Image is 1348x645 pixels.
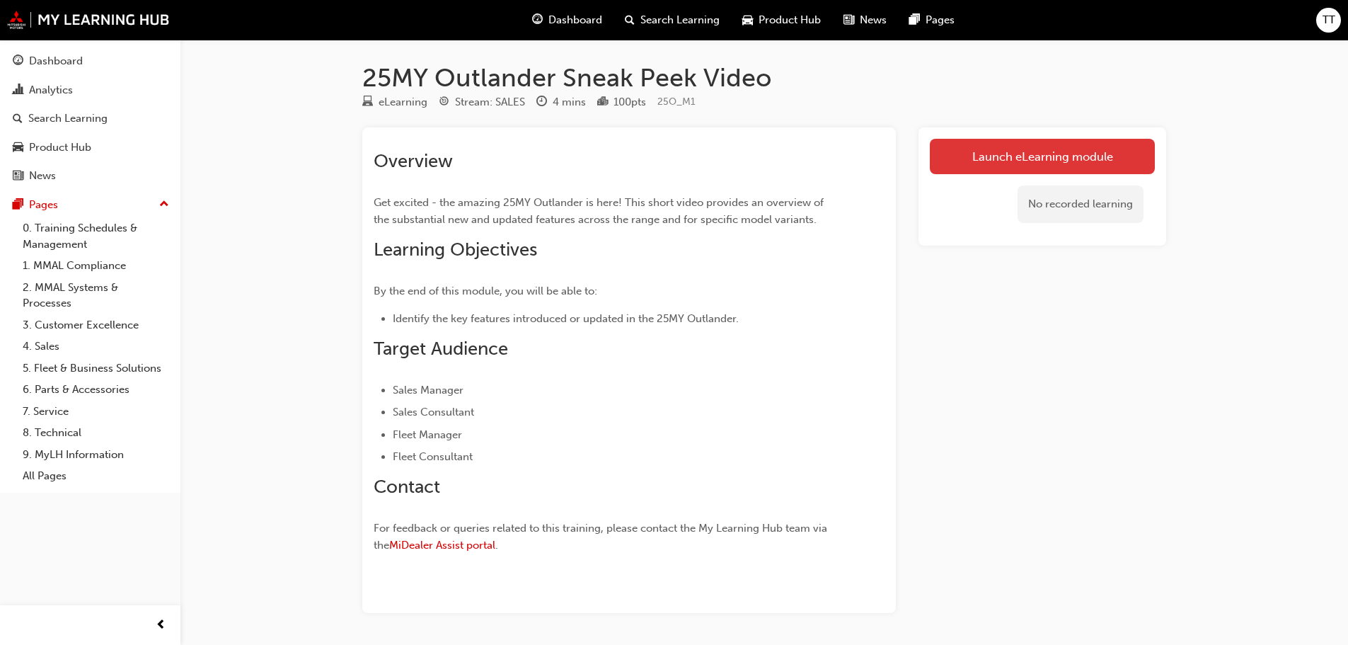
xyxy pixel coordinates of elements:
[374,476,440,498] span: Contact
[29,168,56,184] div: News
[17,422,175,444] a: 8. Technical
[759,12,821,28] span: Product Hub
[6,192,175,218] button: Pages
[362,93,427,111] div: Type
[13,170,23,183] span: news-icon
[613,94,646,110] div: 100 pts
[1323,12,1335,28] span: TT
[536,93,586,111] div: Duration
[597,93,646,111] div: Points
[731,6,832,35] a: car-iconProduct Hub
[17,379,175,401] a: 6. Parts & Accessories
[613,6,731,35] a: search-iconSearch Learning
[362,96,373,109] span: learningResourceType_ELEARNING-icon
[379,94,427,110] div: eLearning
[374,150,453,172] span: Overview
[13,55,23,68] span: guage-icon
[495,539,498,552] span: .
[13,142,23,154] span: car-icon
[439,96,449,109] span: target-icon
[13,84,23,97] span: chart-icon
[393,428,462,441] span: Fleet Manager
[374,285,597,297] span: By the end of this module, you will be able to:
[532,11,543,29] span: guage-icon
[17,336,175,358] a: 4. Sales
[17,217,175,255] a: 0. Training Schedules & Management
[156,617,166,634] span: prev-icon
[832,6,898,35] a: news-iconNews
[17,401,175,423] a: 7. Service
[536,96,547,109] span: clock-icon
[29,53,83,69] div: Dashboard
[374,239,537,261] span: Learning Objectives
[6,48,175,74] a: Dashboard
[6,45,175,192] button: DashboardAnalyticsSearch LearningProduct HubNews
[553,94,586,110] div: 4 mins
[29,139,91,156] div: Product Hub
[6,163,175,189] a: News
[521,6,613,35] a: guage-iconDashboard
[393,406,474,418] span: Sales Consultant
[159,195,169,214] span: up-icon
[7,11,170,29] img: mmal
[455,94,525,110] div: Stream: SALES
[17,358,175,379] a: 5. Fleet & Business Solutions
[374,196,826,226] span: Get excited - the amazing 25MY Outlander is here! This short video provides an overview of the su...
[6,77,175,103] a: Analytics
[374,338,508,360] span: Target Audience
[17,465,175,487] a: All Pages
[860,12,887,28] span: News
[1316,8,1341,33] button: TT
[393,312,739,325] span: Identify the key features introduced or updated in the 25MY Outlander.
[393,384,463,396] span: Sales Manager
[742,11,753,29] span: car-icon
[926,12,955,28] span: Pages
[393,450,473,463] span: Fleet Consultant
[898,6,966,35] a: pages-iconPages
[625,11,635,29] span: search-icon
[6,105,175,132] a: Search Learning
[17,314,175,336] a: 3. Customer Excellence
[13,113,23,125] span: search-icon
[909,11,920,29] span: pages-icon
[29,197,58,213] div: Pages
[439,93,525,111] div: Stream
[29,82,73,98] div: Analytics
[389,539,495,552] a: MiDealer Assist portal
[13,199,23,212] span: pages-icon
[640,12,720,28] span: Search Learning
[6,135,175,161] a: Product Hub
[362,62,1166,93] h1: 25MY Outlander Sneak Peek Video
[17,255,175,277] a: 1. MMAL Compliance
[548,12,602,28] span: Dashboard
[597,96,608,109] span: podium-icon
[1018,185,1144,223] div: No recorded learning
[17,444,175,466] a: 9. MyLH Information
[17,277,175,314] a: 2. MMAL Systems & Processes
[374,522,830,552] span: For feedback or queries related to this training, please contact the My Learning Hub team via the
[657,96,696,108] span: Learning resource code
[930,139,1155,174] a: Launch eLearning module
[843,11,854,29] span: news-icon
[28,110,108,127] div: Search Learning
